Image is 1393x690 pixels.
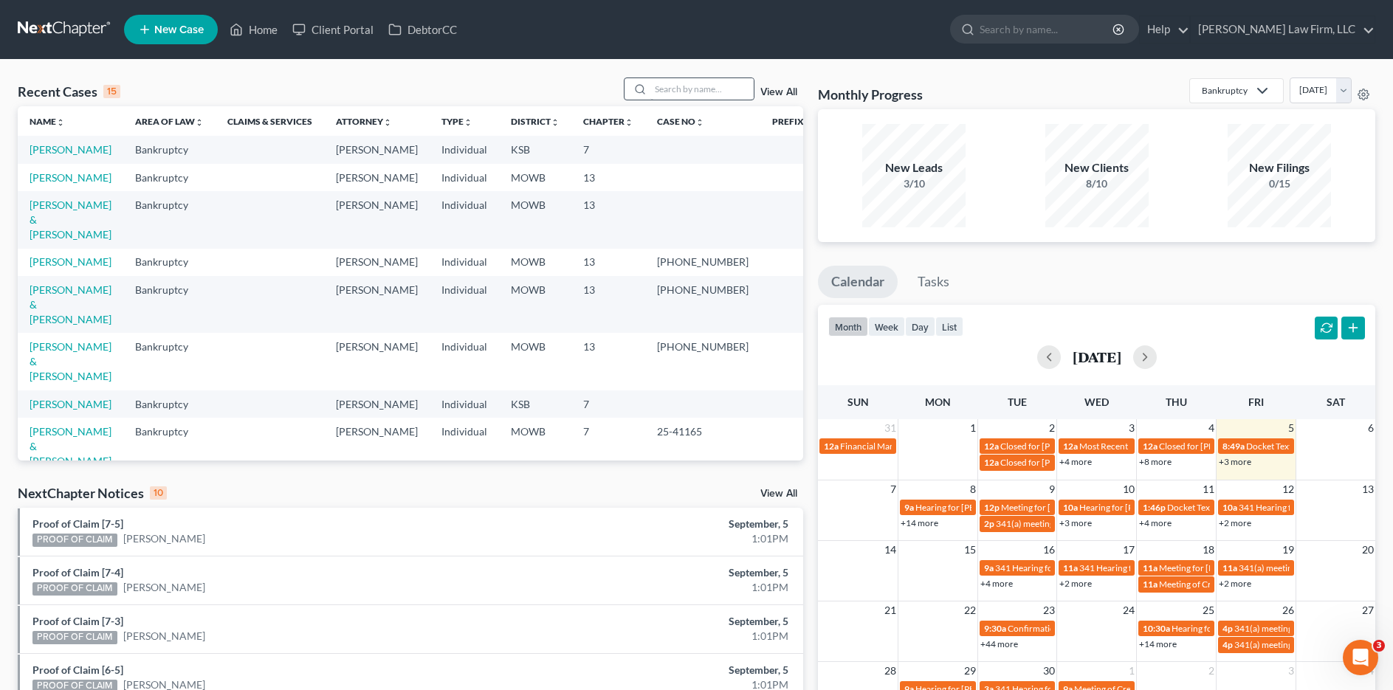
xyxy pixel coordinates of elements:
a: View All [760,87,797,97]
td: 13 [571,164,645,191]
a: Proof of Claim [6-5] [32,663,123,676]
td: MOWB [499,164,571,191]
a: Proof of Claim [7-4] [32,566,123,579]
span: Docket Text: for [1167,502,1228,513]
span: Closed for [PERSON_NAME][GEOGRAPHIC_DATA] [1000,457,1200,468]
td: MOWB [499,191,571,248]
td: 7 [571,136,645,163]
span: 4p [1222,623,1233,634]
span: Hearing for [PERSON_NAME] [1079,502,1194,513]
a: [PERSON_NAME] Law Firm, LLC [1191,16,1375,43]
span: Most Recent Plan Confirmation for [PERSON_NAME] [1079,441,1284,452]
td: Bankruptcy [123,136,216,163]
span: 8:49a [1222,441,1245,452]
div: September, 5 [546,565,788,580]
span: 12a [824,441,839,452]
span: 31 [883,419,898,437]
span: 8 [969,480,977,498]
a: +4 more [1059,456,1092,467]
div: NextChapter Notices [18,484,167,502]
td: Bankruptcy [123,191,216,248]
span: Financial Management for [PERSON_NAME] [840,441,1012,452]
span: 20 [1361,541,1375,559]
td: Individual [430,191,499,248]
span: 26 [1281,601,1296,619]
td: 13 [571,249,645,276]
td: Individual [430,276,499,333]
a: +3 more [1059,517,1092,528]
div: 0/15 [1228,176,1331,191]
span: Sat [1327,396,1345,408]
a: Prefixunfold_more [772,116,813,127]
td: [PERSON_NAME] [324,418,430,475]
button: day [905,317,935,337]
td: MOWB [499,249,571,276]
a: Help [1140,16,1189,43]
div: 15 [103,85,120,98]
span: 3 [1127,419,1136,437]
i: unfold_more [551,118,560,127]
td: MOWB [499,333,571,390]
div: 8/10 [1045,176,1149,191]
td: Individual [430,249,499,276]
a: [PERSON_NAME] [30,255,111,268]
span: 6 [1366,419,1375,437]
a: DebtorCC [381,16,464,43]
a: [PERSON_NAME] [123,629,205,644]
div: September, 5 [546,517,788,531]
i: unfold_more [625,118,633,127]
td: [PERSON_NAME] [324,333,430,390]
span: 11a [1222,562,1237,573]
span: 2 [1207,662,1216,680]
td: KSB [499,390,571,418]
td: Bankruptcy [123,276,216,333]
td: Individual [430,164,499,191]
a: [PERSON_NAME] & [PERSON_NAME] [30,283,111,325]
a: Proof of Claim [7-5] [32,517,123,530]
span: 341(a) meeting for [PERSON_NAME] [1234,639,1377,650]
button: list [935,317,963,337]
a: [PERSON_NAME] & [PERSON_NAME] [30,199,111,241]
a: [PERSON_NAME] [30,398,111,410]
td: 13 [571,333,645,390]
div: 1:01PM [546,580,788,595]
td: 25-41165 [645,418,760,475]
td: [PERSON_NAME] [324,390,430,418]
span: 2p [984,518,994,529]
td: 13 [571,276,645,333]
a: View All [760,489,797,499]
span: Confirmation Hearing for [PERSON_NAME] [1008,623,1177,634]
td: Bankruptcy [123,418,216,475]
span: 3 [1287,662,1296,680]
h3: Monthly Progress [818,86,923,103]
span: 4 [1207,419,1216,437]
span: 11a [1143,562,1158,573]
span: 12a [984,441,999,452]
button: week [868,317,905,337]
a: +8 more [1139,456,1172,467]
td: [PHONE_NUMBER] [645,249,760,276]
span: Meeting of Creditors for [PERSON_NAME] [1159,579,1323,590]
span: 10a [1063,502,1078,513]
span: 12a [984,457,999,468]
span: Docket Text: for [PERSON_NAME] [1246,441,1378,452]
div: September, 5 [546,663,788,677]
span: Sun [847,396,869,408]
span: Meeting for [PERSON_NAME] [1001,502,1117,513]
td: 7 [571,390,645,418]
a: Attorneyunfold_more [336,116,392,127]
td: KSB [499,136,571,163]
td: Individual [430,390,499,418]
td: Bankruptcy [123,249,216,276]
span: 19 [1281,541,1296,559]
span: 11 [1201,480,1216,498]
span: 17 [1121,541,1136,559]
span: 9a [984,562,994,573]
span: Hearing for [PERSON_NAME] [1172,623,1287,634]
span: 1 [1127,662,1136,680]
a: Chapterunfold_more [583,116,633,127]
div: 1:01PM [546,629,788,644]
span: 24 [1121,601,1136,619]
a: +14 more [1139,638,1177,649]
span: 11a [1063,562,1078,573]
